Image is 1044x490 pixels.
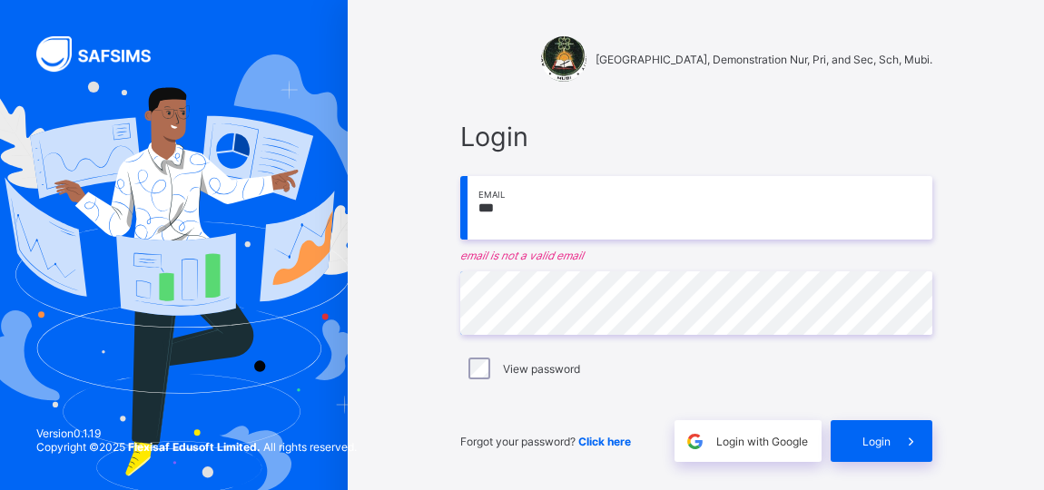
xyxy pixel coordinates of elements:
em: email is not a valid email [460,249,932,262]
span: Copyright © 2025 All rights reserved. [36,440,357,454]
strong: Flexisaf Edusoft Limited. [128,440,261,454]
img: SAFSIMS Logo [36,36,172,72]
a: Click here [578,435,631,448]
span: Login with Google [716,435,808,448]
span: [GEOGRAPHIC_DATA], Demonstration Nur, Pri, and Sec, Sch, Mubi. [596,53,932,66]
span: Forgot your password? [460,435,631,448]
span: Login [862,435,891,448]
span: Version 0.1.19 [36,426,357,440]
span: Login [460,121,932,152]
label: View password [503,362,580,376]
img: google.396cfc9801f0270233282035f929180a.svg [685,431,705,452]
